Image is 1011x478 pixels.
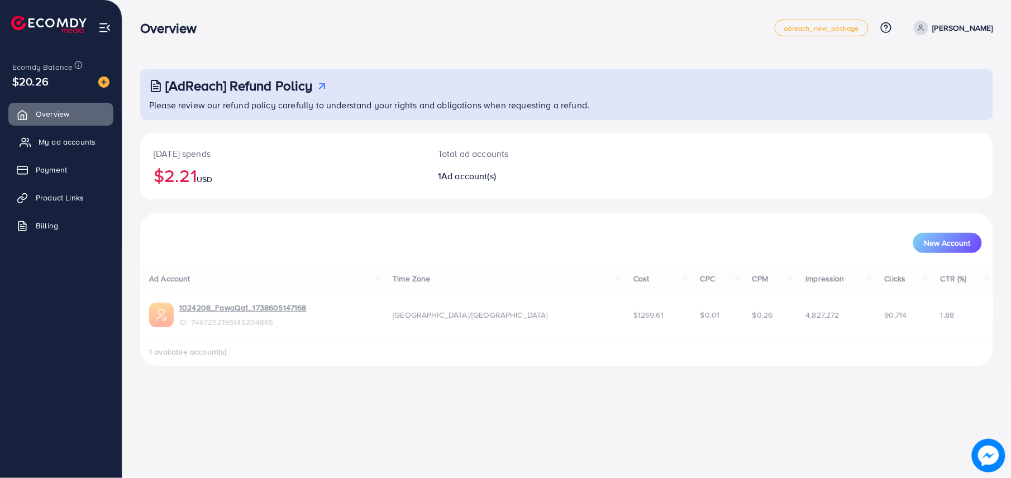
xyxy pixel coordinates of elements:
[149,98,986,112] p: Please review our refund policy carefully to understand your rights and obligations when requesti...
[98,77,109,88] img: image
[12,61,73,73] span: Ecomdy Balance
[11,16,87,33] img: logo
[197,174,212,185] span: USD
[438,147,624,160] p: Total ad accounts
[8,159,113,181] a: Payment
[972,439,1005,472] img: image
[36,164,67,175] span: Payment
[36,220,58,231] span: Billing
[140,20,206,36] h3: Overview
[784,25,859,32] span: adreach_new_package
[924,239,971,247] span: New Account
[39,136,96,147] span: My ad accounts
[98,21,111,34] img: menu
[909,21,993,35] a: [PERSON_NAME]
[8,187,113,209] a: Product Links
[36,192,84,203] span: Product Links
[913,233,982,253] button: New Account
[933,21,993,35] p: [PERSON_NAME]
[154,165,411,186] h2: $2.21
[8,131,113,153] a: My ad accounts
[441,170,496,182] span: Ad account(s)
[165,78,313,94] h3: [AdReach] Refund Policy
[8,103,113,125] a: Overview
[36,108,69,120] span: Overview
[775,20,869,36] a: adreach_new_package
[8,214,113,237] a: Billing
[438,171,624,181] h2: 1
[12,73,49,89] span: $20.26
[154,147,411,160] p: [DATE] spends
